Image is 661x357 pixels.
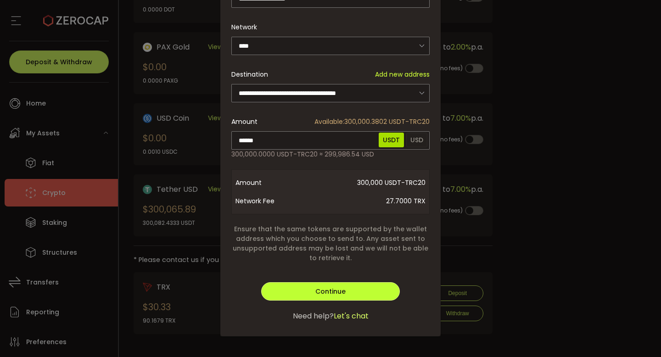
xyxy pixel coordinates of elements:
button: Continue [261,282,400,301]
span: 300,000.3802 USDT-TRC20 [314,117,430,127]
span: 300,000.0000 USDT-TRC20 ≈ 299,986.54 USD [231,150,374,159]
span: Add new address [375,70,430,79]
span: 300,000 USDT-TRC20 [309,173,426,192]
span: Available: [314,117,344,126]
span: USD [406,133,427,147]
span: 27.7000 TRX [309,192,426,210]
span: Continue [315,287,346,296]
span: Let's chat [334,311,369,322]
span: Network Fee [235,192,309,210]
label: Network [231,22,263,32]
span: Amount [235,173,309,192]
span: Amount [231,117,258,127]
span: Destination [231,70,268,79]
span: Need help? [293,311,334,322]
span: Ensure that the same tokens are supported by the wallet address which you choose to send to. Any ... [231,224,430,263]
span: USDT [379,133,404,147]
iframe: Chat Widget [615,313,661,357]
